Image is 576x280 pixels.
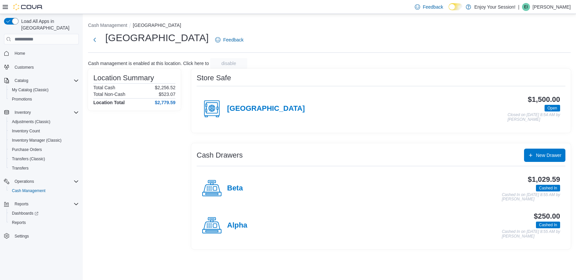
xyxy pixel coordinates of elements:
a: Purchase Orders [9,146,45,154]
span: Purchase Orders [9,146,79,154]
a: Promotions [9,95,35,103]
span: Cashed In [539,185,557,191]
button: Cash Management [7,186,81,195]
h4: Alpha [227,221,247,230]
span: Feedback [223,36,243,43]
button: Reports [1,199,81,209]
h3: $1,500.00 [528,96,560,104]
span: Home [12,49,79,57]
button: Inventory Count [7,126,81,136]
img: Cova [13,4,43,10]
h4: $2,779.59 [155,100,175,105]
span: Cash Management [12,188,45,193]
span: New Drawer [536,152,561,159]
h3: $1,029.59 [528,175,560,183]
span: Transfers [12,166,28,171]
button: Reports [12,200,31,208]
button: Catalog [12,77,31,85]
a: Adjustments (Classic) [9,118,53,126]
button: Catalog [1,76,81,85]
div: Ethan Ives [522,3,530,11]
nav: An example of EuiBreadcrumbs [88,22,571,30]
button: Adjustments (Classic) [7,117,81,126]
h3: Cash Drawers [197,151,243,159]
span: Reports [9,219,79,227]
span: Purchase Orders [12,147,42,152]
button: My Catalog (Classic) [7,85,81,95]
h1: [GEOGRAPHIC_DATA] [105,31,209,44]
span: Inventory Manager (Classic) [12,138,62,143]
button: Settings [1,231,81,241]
span: Inventory Count [9,127,79,135]
a: Reports [9,219,28,227]
nav: Complex example [4,46,79,258]
span: Cashed In [536,222,560,228]
h3: Location Summary [93,74,154,82]
p: Cash management is enabled at this location. Click here to [88,61,209,66]
button: Transfers (Classic) [7,154,81,164]
span: Cashed In [539,222,557,228]
p: $2,256.52 [155,85,175,90]
span: Home [15,51,25,56]
button: Customers [1,62,81,72]
span: Transfers [9,164,79,172]
a: Inventory Manager (Classic) [9,136,64,144]
button: Reports [7,218,81,227]
button: Next [88,33,101,46]
button: Purchase Orders [7,145,81,154]
span: Adjustments (Classic) [9,118,79,126]
button: Transfers [7,164,81,173]
span: Inventory Manager (Classic) [9,136,79,144]
span: Reports [12,200,79,208]
a: Transfers (Classic) [9,155,48,163]
span: Dashboards [12,211,38,216]
input: Dark Mode [449,3,462,10]
button: Cash Management [88,23,127,28]
span: Settings [12,232,79,240]
a: Customers [12,63,36,71]
a: Home [12,49,28,57]
span: disable [221,60,236,67]
h4: [GEOGRAPHIC_DATA] [227,105,305,113]
a: Transfers [9,164,31,172]
button: Inventory [12,108,33,116]
p: Closed on [DATE] 8:54 AM by [PERSON_NAME] [507,113,560,122]
button: Promotions [7,95,81,104]
p: | [518,3,519,11]
button: disable [210,58,247,69]
button: New Drawer [524,149,565,162]
span: Open [545,105,560,111]
span: Adjustments (Classic) [12,119,50,124]
span: Inventory [12,108,79,116]
button: Inventory Manager (Classic) [7,136,81,145]
span: Catalog [12,77,79,85]
a: Cash Management [9,187,48,195]
h6: Total Non-Cash [93,92,125,97]
p: Cashed In on [DATE] 8:55 AM by [PERSON_NAME] [502,230,560,239]
span: Inventory [15,110,31,115]
a: Feedback [213,33,246,46]
a: Feedback [412,0,446,14]
a: My Catalog (Classic) [9,86,51,94]
a: Inventory Count [9,127,43,135]
button: Inventory [1,108,81,117]
button: Home [1,48,81,58]
a: Settings [12,232,31,240]
span: Promotions [12,97,32,102]
p: Enjoy Your Session! [474,3,516,11]
a: Dashboards [9,209,41,217]
span: Operations [15,179,34,184]
h6: Total Cash [93,85,115,90]
span: Feedback [423,4,443,10]
span: Transfers (Classic) [12,156,45,162]
span: Promotions [9,95,79,103]
span: Inventory Count [12,128,40,134]
span: Settings [15,234,29,239]
span: Customers [15,65,34,70]
button: [GEOGRAPHIC_DATA] [133,23,181,28]
span: My Catalog (Classic) [9,86,79,94]
h4: Location Total [93,100,125,105]
span: Reports [15,201,28,207]
span: Open [548,105,557,111]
